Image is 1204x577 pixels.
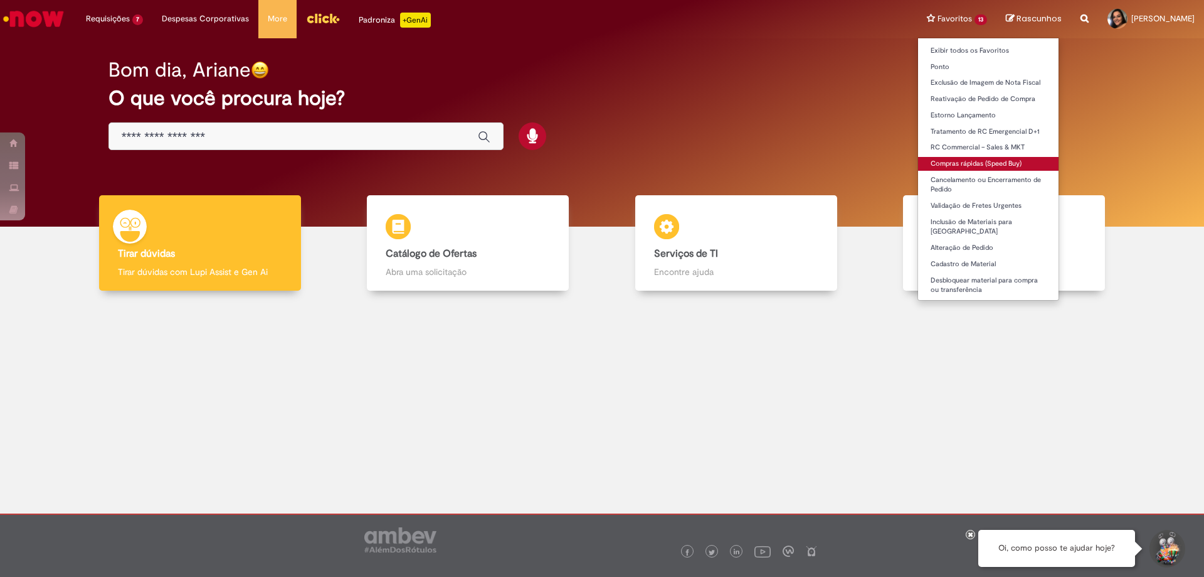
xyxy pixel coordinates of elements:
img: logo_footer_workplace.png [783,546,794,557]
a: Desbloquear material para compra ou transferência [918,274,1059,297]
img: logo_footer_naosei.png [806,546,817,557]
span: [PERSON_NAME] [1131,13,1195,24]
p: Abra uma solicitação [386,266,550,278]
a: Alteração de Pedido [918,241,1059,255]
a: Base de Conhecimento Consulte e aprenda [870,195,1139,291]
p: Tirar dúvidas com Lupi Assist e Gen Ai [118,266,282,278]
a: Cadastro de Material [918,257,1059,271]
img: click_logo_yellow_360x200.png [306,9,340,28]
ul: Favoritos [917,38,1059,301]
img: logo_footer_twitter.png [709,549,715,556]
h2: Bom dia, Ariane [108,59,251,81]
img: logo_footer_facebook.png [684,549,690,556]
img: logo_footer_youtube.png [754,543,771,559]
a: Catálogo de Ofertas Abra uma solicitação [334,195,603,291]
span: More [268,13,287,25]
p: Encontre ajuda [654,266,818,278]
b: Serviços de TI [654,247,718,260]
a: Exibir todos os Favoritos [918,44,1059,58]
span: 13 [974,14,987,25]
span: Despesas Corporativas [162,13,249,25]
a: Rascunhos [1006,13,1062,25]
img: logo_footer_linkedin.png [734,549,740,556]
a: Compras rápidas (Speed Buy) [918,157,1059,171]
a: Tirar dúvidas Tirar dúvidas com Lupi Assist e Gen Ai [66,195,334,291]
div: Padroniza [359,13,431,28]
p: +GenAi [400,13,431,28]
a: Exclusão de Imagem de Nota Fiscal [918,76,1059,90]
b: Tirar dúvidas [118,247,175,260]
a: Ponto [918,60,1059,74]
div: Oi, como posso te ajudar hoje? [978,530,1135,567]
img: logo_footer_ambev_rotulo_gray.png [364,527,436,553]
img: ServiceNow [1,6,66,31]
span: Rascunhos [1017,13,1062,24]
a: Estorno Lançamento [918,109,1059,122]
a: Tratamento de RC Emergencial D+1 [918,125,1059,139]
a: Serviços de TI Encontre ajuda [602,195,870,291]
span: 7 [132,14,143,25]
img: happy-face.png [251,61,269,79]
a: Reativação de Pedido de Compra [918,92,1059,106]
a: Validação de Fretes Urgentes [918,199,1059,213]
span: Favoritos [937,13,972,25]
h2: O que você procura hoje? [108,87,1096,109]
a: Inclusão de Materiais para [GEOGRAPHIC_DATA] [918,215,1059,239]
span: Requisições [86,13,130,25]
button: Iniciar Conversa de Suporte [1148,530,1185,568]
a: RC Commercial – Sales & MKT [918,141,1059,154]
b: Catálogo de Ofertas [386,247,477,260]
a: Cancelamento ou Encerramento de Pedido [918,173,1059,197]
